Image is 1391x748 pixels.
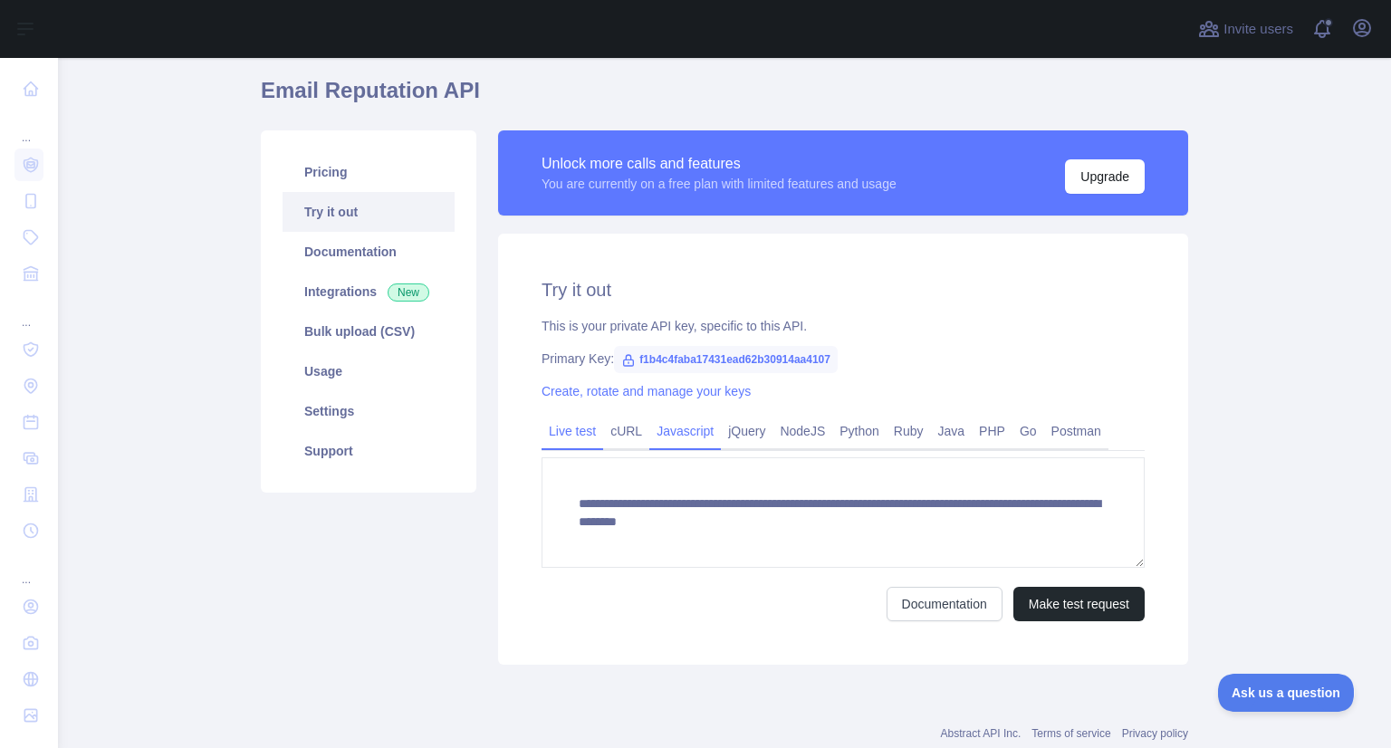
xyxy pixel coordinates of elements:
[14,551,43,587] div: ...
[283,431,455,471] a: Support
[603,417,649,446] a: cURL
[542,417,603,446] a: Live test
[283,152,455,192] a: Pricing
[388,283,429,302] span: New
[283,272,455,312] a: Integrations New
[1218,674,1355,712] iframe: Toggle Customer Support
[1194,14,1297,43] button: Invite users
[721,417,772,446] a: jQuery
[283,312,455,351] a: Bulk upload (CSV)
[772,417,832,446] a: NodeJS
[261,76,1188,120] h1: Email Reputation API
[14,293,43,330] div: ...
[283,391,455,431] a: Settings
[542,175,897,193] div: You are currently on a free plan with limited features and usage
[1031,727,1110,740] a: Terms of service
[1223,19,1293,40] span: Invite users
[542,153,897,175] div: Unlock more calls and features
[887,417,931,446] a: Ruby
[542,317,1145,335] div: This is your private API key, specific to this API.
[283,192,455,232] a: Try it out
[1012,417,1044,446] a: Go
[832,417,887,446] a: Python
[542,350,1145,368] div: Primary Key:
[1122,727,1188,740] a: Privacy policy
[1044,417,1108,446] a: Postman
[1013,587,1145,621] button: Make test request
[649,417,721,446] a: Javascript
[887,587,1002,621] a: Documentation
[931,417,973,446] a: Java
[972,417,1012,446] a: PHP
[542,277,1145,302] h2: Try it out
[283,232,455,272] a: Documentation
[14,109,43,145] div: ...
[283,351,455,391] a: Usage
[1065,159,1145,194] button: Upgrade
[542,384,751,398] a: Create, rotate and manage your keys
[941,727,1022,740] a: Abstract API Inc.
[614,346,838,373] span: f1b4c4faba17431ead62b30914aa4107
